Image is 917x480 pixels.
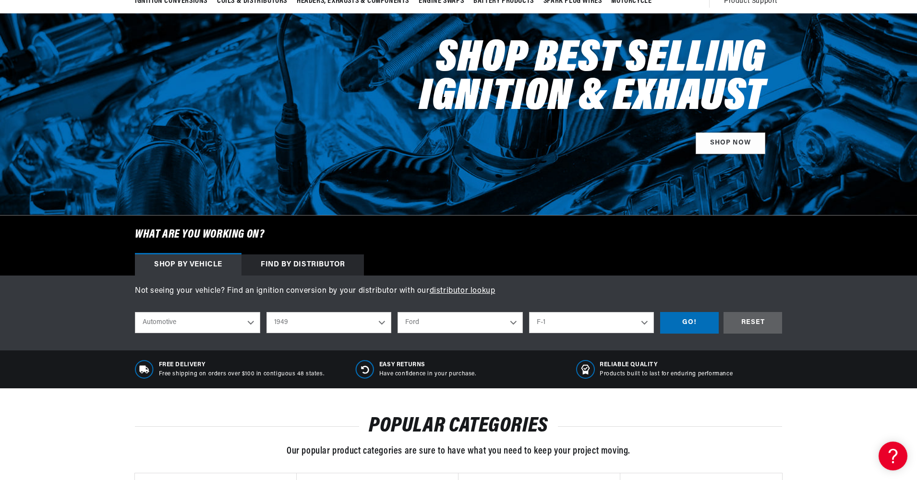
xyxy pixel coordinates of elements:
div: GO! [660,312,719,334]
p: Products built to last for enduring performance [600,370,733,378]
h2: POPULAR CATEGORIES [135,417,782,435]
select: Year [266,312,392,333]
span: RELIABLE QUALITY [600,361,733,369]
span: Free Delivery [159,361,325,369]
a: SHOP NOW [696,132,765,154]
a: distributor lookup [430,287,495,295]
div: Find by Distributor [241,254,364,276]
select: Make [398,312,523,333]
span: Easy Returns [379,361,476,369]
select: Ride Type [135,312,260,333]
h2: Shop Best Selling Ignition & Exhaust [355,40,765,117]
span: Our popular product categories are sure to have what you need to keep your project moving. [287,446,630,456]
div: RESET [724,312,782,334]
h6: What are you working on? [111,216,806,254]
p: Not seeing your vehicle? Find an ignition conversion by your distributor with our [135,285,782,298]
p: Have confidence in your purchase. [379,370,476,378]
p: Free shipping on orders over $100 in contiguous 48 states. [159,370,325,378]
select: Model [529,312,654,333]
div: Shop by vehicle [135,254,241,276]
